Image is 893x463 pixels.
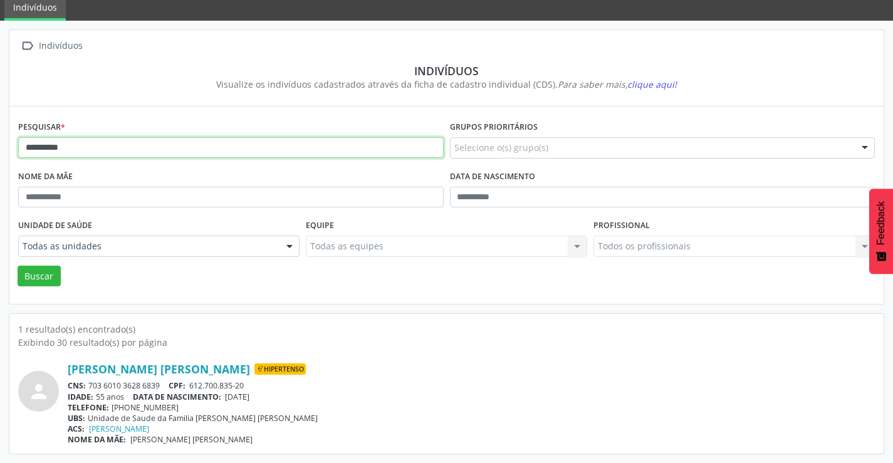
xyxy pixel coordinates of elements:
span: IDADE: [68,392,93,402]
label: Unidade de saúde [18,216,92,236]
span: Todas as unidades [23,240,274,252]
button: Feedback - Mostrar pesquisa [869,189,893,274]
span: Selecione o(s) grupo(s) [454,141,548,154]
i:  [18,37,36,55]
div: Visualize os indivíduos cadastrados através da ficha de cadastro individual (CDS). [27,78,866,91]
span: DATA DE NASCIMENTO: [133,392,221,402]
div: Indivíduos [36,37,85,55]
label: Profissional [593,216,650,236]
span: clique aqui! [627,78,677,90]
span: Feedback [875,201,887,245]
span: Hipertenso [254,363,306,375]
a: [PERSON_NAME] [PERSON_NAME] [68,362,250,376]
div: Exibindo 30 resultado(s) por página [18,336,875,349]
label: Data de nascimento [450,167,535,187]
a:  Indivíduos [18,37,85,55]
span: [DATE] [225,392,249,402]
span: CPF: [169,380,185,391]
label: Equipe [306,216,334,236]
a: [PERSON_NAME] [89,424,149,434]
span: [PERSON_NAME] [PERSON_NAME] [130,434,253,445]
button: Buscar [18,266,61,287]
div: 55 anos [68,392,875,402]
label: Grupos prioritários [450,118,538,137]
i: person [28,380,50,403]
i: Para saber mais, [558,78,677,90]
div: 703 6010 3628 6839 [68,380,875,391]
span: UBS: [68,413,85,424]
span: ACS: [68,424,85,434]
div: Unidade de Saude da Familia [PERSON_NAME] [PERSON_NAME] [68,413,875,424]
span: CNS: [68,380,86,391]
span: NOME DA MÃE: [68,434,126,445]
span: 612.700.835-20 [189,380,244,391]
div: 1 resultado(s) encontrado(s) [18,323,875,336]
label: Pesquisar [18,118,65,137]
label: Nome da mãe [18,167,73,187]
div: Indivíduos [27,64,866,78]
div: [PHONE_NUMBER] [68,402,875,413]
span: TELEFONE: [68,402,109,413]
